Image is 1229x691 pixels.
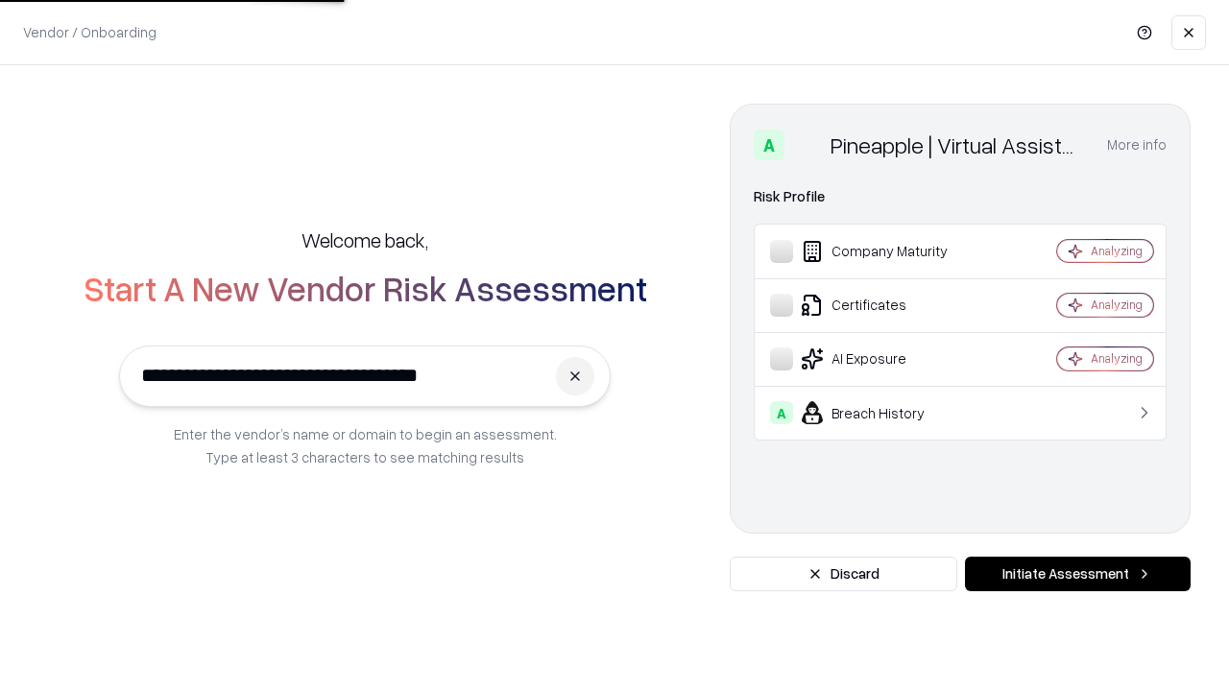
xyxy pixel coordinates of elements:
[301,226,428,253] h5: Welcome back,
[770,347,1000,370] div: AI Exposure
[174,422,557,468] p: Enter the vendor’s name or domain to begin an assessment. Type at least 3 characters to see match...
[792,130,823,160] img: Pineapple | Virtual Assistant Agency
[84,269,647,307] h2: Start A New Vendor Risk Assessment
[754,130,784,160] div: A
[730,557,957,591] button: Discard
[965,557,1191,591] button: Initiate Assessment
[770,401,1000,424] div: Breach History
[23,22,157,42] p: Vendor / Onboarding
[1091,350,1143,367] div: Analyzing
[770,401,793,424] div: A
[770,294,1000,317] div: Certificates
[1091,297,1143,313] div: Analyzing
[831,130,1084,160] div: Pineapple | Virtual Assistant Agency
[1091,243,1143,259] div: Analyzing
[770,240,1000,263] div: Company Maturity
[1107,128,1167,162] button: More info
[754,185,1167,208] div: Risk Profile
